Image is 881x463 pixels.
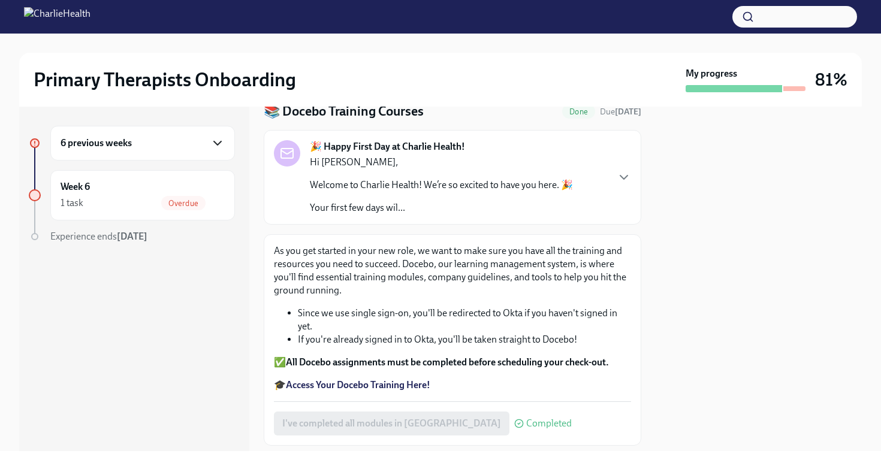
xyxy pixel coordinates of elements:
[117,231,147,242] strong: [DATE]
[286,356,609,368] strong: All Docebo assignments must be completed before scheduling your check-out.
[298,333,631,346] li: If you're already signed in to Okta, you'll be taken straight to Docebo!
[274,379,631,392] p: 🎓
[24,7,90,26] img: CharlieHealth
[61,180,90,193] h6: Week 6
[815,69,847,90] h3: 81%
[50,126,235,161] div: 6 previous weeks
[526,419,572,428] span: Completed
[29,170,235,220] a: Week 61 taskOverdue
[310,156,573,169] p: Hi [PERSON_NAME],
[61,196,83,210] div: 1 task
[50,231,147,242] span: Experience ends
[34,68,296,92] h2: Primary Therapists Onboarding
[310,201,573,214] p: Your first few days wil...
[161,199,206,208] span: Overdue
[298,307,631,333] li: Since we use single sign-on, you'll be redirected to Okta if you haven't signed in yet.
[310,178,573,192] p: Welcome to Charlie Health! We’re so excited to have you here. 🎉
[615,107,641,117] strong: [DATE]
[600,107,641,117] span: Due
[61,137,132,150] h6: 6 previous weeks
[264,102,424,120] h4: 📚 Docebo Training Courses
[600,106,641,117] span: May 13th, 2025 10:00
[686,67,737,80] strong: My progress
[286,379,430,391] a: Access Your Docebo Training Here!
[274,244,631,297] p: As you get started in your new role, we want to make sure you have all the training and resources...
[310,140,465,153] strong: 🎉 Happy First Day at Charlie Health!
[562,107,595,116] span: Done
[274,356,631,369] p: ✅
